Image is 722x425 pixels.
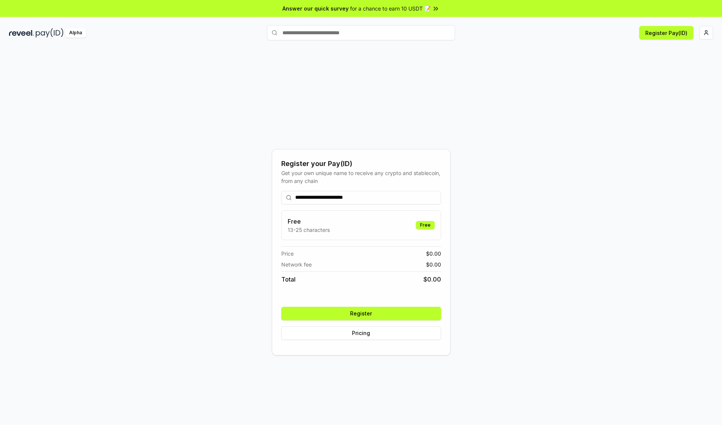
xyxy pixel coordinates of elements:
[288,226,330,234] p: 13-25 characters
[36,28,64,38] img: pay_id
[281,275,296,284] span: Total
[281,326,441,340] button: Pricing
[423,275,441,284] span: $ 0.00
[9,28,34,38] img: reveel_dark
[282,5,349,12] span: Answer our quick survey
[65,28,86,38] div: Alpha
[426,250,441,257] span: $ 0.00
[281,307,441,320] button: Register
[281,169,441,185] div: Get your own unique name to receive any crypto and stablecoin, from any chain
[281,250,294,257] span: Price
[426,260,441,268] span: $ 0.00
[281,158,441,169] div: Register your Pay(ID)
[288,217,330,226] h3: Free
[281,260,312,268] span: Network fee
[350,5,431,12] span: for a chance to earn 10 USDT 📝
[639,26,693,40] button: Register Pay(ID)
[416,221,435,229] div: Free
